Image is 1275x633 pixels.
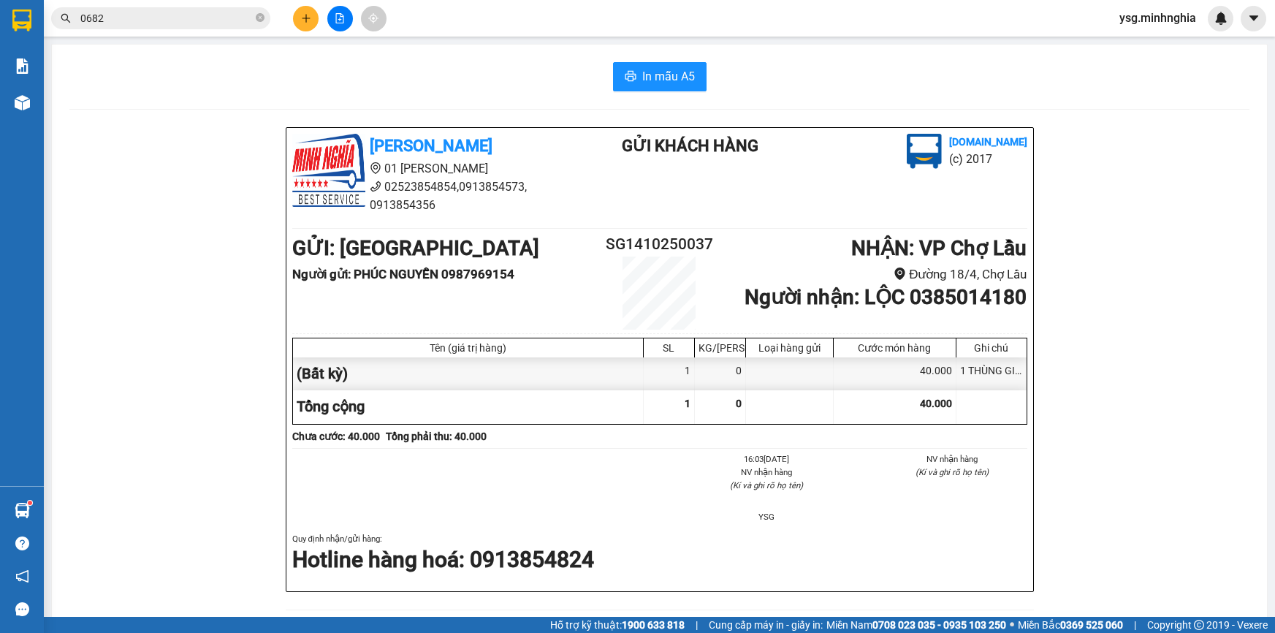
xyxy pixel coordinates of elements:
[1134,617,1136,633] span: |
[696,617,698,633] span: |
[647,342,690,354] div: SL
[622,619,685,631] strong: 1900 633 818
[335,13,345,23] span: file-add
[622,137,758,155] b: Gửi khách hàng
[907,134,942,169] img: logo.jpg
[28,501,32,505] sup: 1
[370,137,492,155] b: [PERSON_NAME]
[370,162,381,174] span: environment
[872,619,1006,631] strong: 0708 023 035 - 0935 103 250
[1060,619,1123,631] strong: 0369 525 060
[685,398,690,409] span: 1
[613,62,707,91] button: printerIn mẫu A5
[301,13,311,23] span: plus
[877,452,1027,466] li: NV nhận hàng
[949,136,1027,148] b: [DOMAIN_NAME]
[625,70,636,84] span: printer
[826,617,1006,633] span: Miền Nam
[80,10,253,26] input: Tìm tên, số ĐT hoặc mã đơn
[293,357,644,390] div: (Bất kỳ)
[256,12,264,26] span: close-circle
[292,532,1027,575] div: Quy định nhận/gửi hàng :
[256,13,264,22] span: close-circle
[695,357,746,390] div: 0
[361,6,387,31] button: aim
[12,10,31,31] img: logo-vxr
[692,510,842,523] li: YSG
[370,181,381,192] span: phone
[292,178,564,214] li: 02523854854,0913854573, 0913854356
[292,431,380,442] b: Chưa cước : 40.000
[292,159,564,178] li: 01 [PERSON_NAME]
[15,537,29,550] span: question-circle
[642,67,695,86] span: In mẫu A5
[293,6,319,31] button: plus
[327,6,353,31] button: file-add
[292,236,539,260] b: GỬI : [GEOGRAPHIC_DATA]
[1194,620,1204,630] span: copyright
[292,547,594,572] strong: Hotline hàng hoá: 0913854824
[920,398,952,409] span: 40.000
[1108,9,1208,27] span: ysg.minhnghia
[837,342,952,354] div: Cước món hàng
[1018,617,1123,633] span: Miền Bắc
[15,95,30,110] img: warehouse-icon
[956,357,1027,390] div: 1 THÙNG GIẤY PT
[1247,12,1260,25] span: caret-down
[15,503,30,518] img: warehouse-icon
[736,398,742,409] span: 0
[851,236,1027,260] b: NHẬN : VP Chợ Lầu
[692,452,842,466] li: 16:03[DATE]
[834,357,956,390] div: 40.000
[15,602,29,616] span: message
[15,58,30,74] img: solution-icon
[745,285,1027,309] b: Người nhận : LỘC 0385014180
[720,265,1027,284] li: Đường 18/4, Chợ Lầu
[949,150,1027,168] li: (c) 2017
[709,617,823,633] span: Cung cấp máy in - giấy in:
[750,342,829,354] div: Loại hàng gửi
[894,268,906,280] span: environment
[297,342,639,354] div: Tên (giá trị hàng)
[61,13,71,23] span: search
[386,431,487,442] b: Tổng phải thu: 40.000
[1214,12,1228,25] img: icon-new-feature
[297,398,365,415] span: Tổng cộng
[292,267,514,281] b: Người gửi : PHÚC NGUYỄN 0987969154
[550,617,685,633] span: Hỗ trợ kỹ thuật:
[692,466,842,479] li: NV nhận hàng
[960,342,1023,354] div: Ghi chú
[598,232,721,257] h2: SG1410250037
[730,480,803,490] i: (Kí và ghi rõ họ tên)
[292,134,365,207] img: logo.jpg
[916,467,989,477] i: (Kí và ghi rõ họ tên)
[1010,622,1014,628] span: ⚪️
[1241,6,1266,31] button: caret-down
[368,13,378,23] span: aim
[699,342,742,354] div: KG/[PERSON_NAME]
[644,357,695,390] div: 1
[15,569,29,583] span: notification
